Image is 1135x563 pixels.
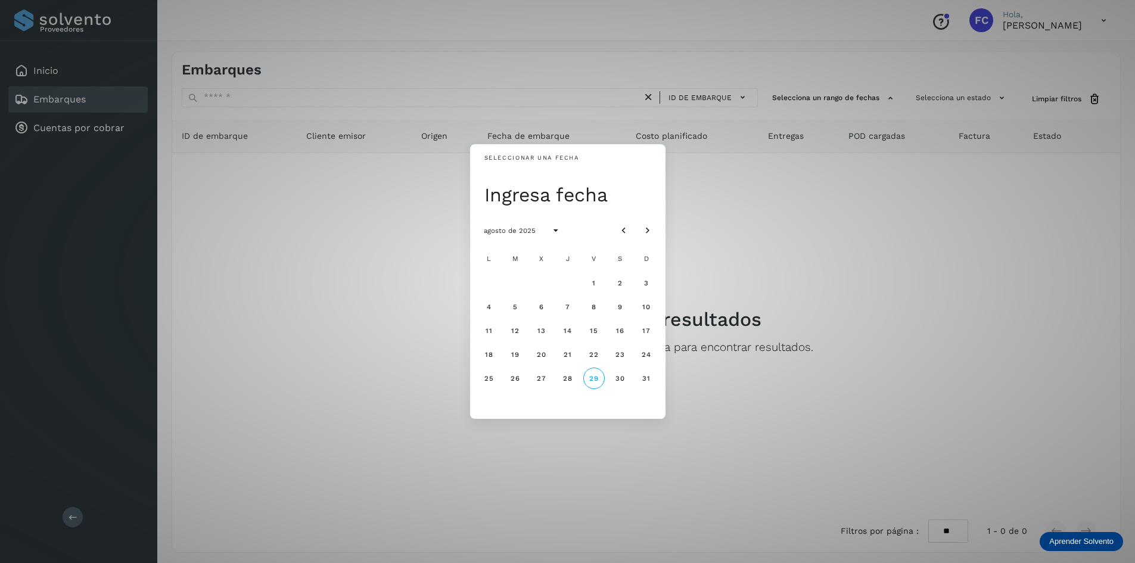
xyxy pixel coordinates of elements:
[477,247,501,271] div: L
[583,296,605,318] button: viernes, 8 de agosto de 2025
[484,154,579,163] div: Seleccionar una fecha
[563,350,572,359] span: 21
[608,247,632,271] div: S
[505,368,526,389] button: martes, 26 de agosto de 2025
[563,326,572,335] span: 14
[615,326,624,335] span: 16
[641,350,651,359] span: 24
[583,368,605,389] button: Hoy, viernes, 29 de agosto de 2025
[589,374,599,382] span: 29
[583,272,605,294] button: viernes, 1 de agosto de 2025
[531,296,552,318] button: miércoles, 6 de agosto de 2025
[484,350,493,359] span: 18
[486,303,492,311] span: 4
[1040,532,1123,551] div: Aprender Solvento
[557,344,579,365] button: jueves, 21 de agosto de 2025
[512,303,518,311] span: 5
[589,350,599,359] span: 22
[556,247,580,271] div: J
[610,344,631,365] button: sábado, 23 de agosto de 2025
[478,320,500,341] button: lunes, 11 de agosto de 2025
[474,220,545,241] button: agosto de 2025
[511,326,520,335] span: 12
[537,326,546,335] span: 13
[505,320,526,341] button: martes, 12 de agosto de 2025
[505,344,526,365] button: martes, 19 de agosto de 2025
[505,296,526,318] button: martes, 5 de agosto de 2025
[642,303,651,311] span: 10
[511,350,520,359] span: 19
[557,296,579,318] button: jueves, 7 de agosto de 2025
[617,279,623,287] span: 2
[536,350,546,359] span: 20
[617,303,623,311] span: 9
[583,344,605,365] button: viernes, 22 de agosto de 2025
[530,247,553,271] div: X
[503,247,527,271] div: M
[478,368,500,389] button: lunes, 25 de agosto de 2025
[643,279,649,287] span: 3
[484,374,494,382] span: 25
[615,350,625,359] span: 23
[636,344,657,365] button: domingo, 24 de agosto de 2025
[484,183,658,207] div: Ingresa fecha
[557,368,579,389] button: jueves, 28 de agosto de 2025
[531,320,552,341] button: miércoles, 13 de agosto de 2025
[636,320,657,341] button: domingo, 17 de agosto de 2025
[589,326,598,335] span: 15
[531,368,552,389] button: miércoles, 27 de agosto de 2025
[531,344,552,365] button: miércoles, 20 de agosto de 2025
[565,303,570,311] span: 7
[610,296,631,318] button: sábado, 9 de agosto de 2025
[615,374,625,382] span: 30
[478,344,500,365] button: lunes, 18 de agosto de 2025
[583,320,605,341] button: viernes, 15 de agosto de 2025
[613,220,635,241] button: Mes anterior
[1049,537,1114,546] p: Aprender Solvento
[610,272,631,294] button: sábado, 2 de agosto de 2025
[636,272,657,294] button: domingo, 3 de agosto de 2025
[610,320,631,341] button: sábado, 16 de agosto de 2025
[485,326,493,335] span: 11
[610,368,631,389] button: sábado, 30 de agosto de 2025
[636,296,657,318] button: domingo, 10 de agosto de 2025
[562,374,573,382] span: 28
[510,374,520,382] span: 26
[635,247,658,271] div: D
[536,374,546,382] span: 27
[636,368,657,389] button: domingo, 31 de agosto de 2025
[642,326,651,335] span: 17
[637,220,658,241] button: Mes siguiente
[582,247,606,271] div: V
[557,320,579,341] button: jueves, 14 de agosto de 2025
[591,303,596,311] span: 8
[539,303,544,311] span: 6
[483,226,536,235] span: agosto de 2025
[545,220,567,241] button: Seleccionar año
[642,374,651,382] span: 31
[592,279,596,287] span: 1
[478,296,500,318] button: lunes, 4 de agosto de 2025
